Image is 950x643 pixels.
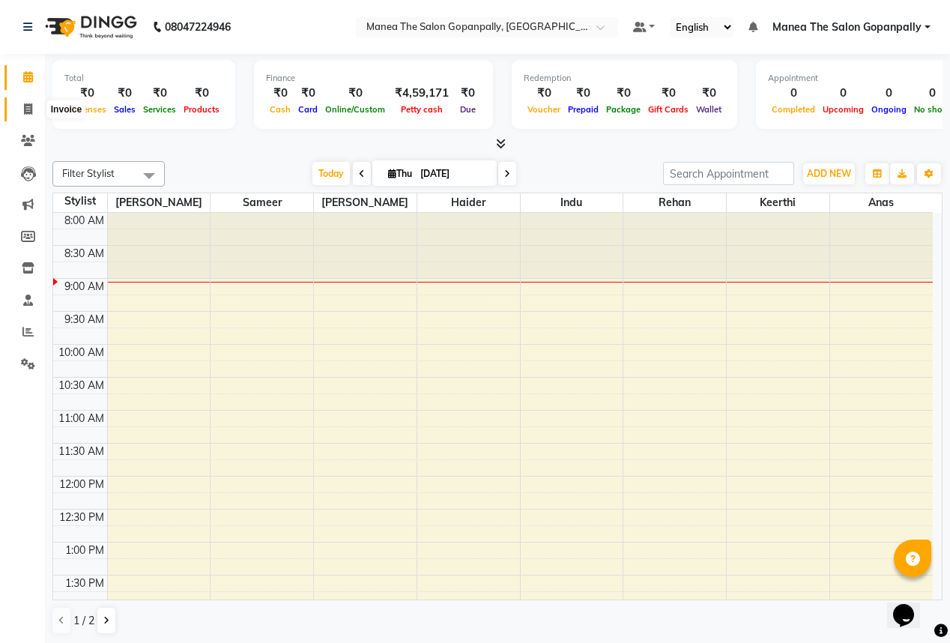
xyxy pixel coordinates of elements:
div: ₹0 [692,85,725,102]
div: ₹0 [110,85,139,102]
span: Completed [768,104,819,115]
span: rehan [623,193,726,212]
div: Redemption [524,72,725,85]
span: Today [312,162,350,185]
div: 1:30 PM [62,576,107,591]
span: Filter Stylist [62,167,115,179]
span: Voucher [524,104,564,115]
div: 12:00 PM [56,477,107,492]
div: ₹0 [321,85,389,102]
div: ₹0 [644,85,692,102]
span: Online/Custom [321,104,389,115]
div: 10:00 AM [55,345,107,360]
div: 0 [819,85,868,102]
span: sameer [211,193,313,212]
span: 1 / 2 [73,613,94,629]
span: Package [602,104,644,115]
span: anas [830,193,933,212]
span: Gift Cards [644,104,692,115]
div: ₹0 [266,85,294,102]
div: 8:30 AM [61,246,107,262]
span: Ongoing [868,104,910,115]
div: Finance [266,72,481,85]
div: ₹0 [139,85,180,102]
div: 9:30 AM [61,312,107,327]
b: 08047224946 [165,6,231,48]
span: Prepaid [564,104,602,115]
div: 8:00 AM [61,213,107,229]
span: [PERSON_NAME] [314,193,417,212]
div: 0 [868,85,910,102]
span: Due [456,104,479,115]
span: Cash [266,104,294,115]
div: Total [64,72,223,85]
div: ₹0 [455,85,481,102]
div: ₹0 [602,85,644,102]
span: Wallet [692,104,725,115]
button: ADD NEW [803,163,855,184]
input: Search Appointment [663,162,794,185]
span: ADD NEW [807,168,851,179]
div: 11:00 AM [55,411,107,426]
div: ₹0 [524,85,564,102]
div: ₹0 [180,85,223,102]
span: Petty cash [397,104,447,115]
div: ₹0 [64,85,110,102]
span: Thu [384,168,416,179]
div: Stylist [53,193,107,209]
div: Invoice [47,100,85,118]
span: Haider [417,193,520,212]
span: Products [180,104,223,115]
div: ₹0 [564,85,602,102]
div: 12:30 PM [56,510,107,525]
iframe: chat widget [887,583,935,628]
span: keerthi [727,193,829,212]
span: Manea The Salon Gopanpally [772,19,922,35]
input: 2025-09-04 [416,163,491,185]
div: 10:30 AM [55,378,107,393]
span: Card [294,104,321,115]
div: ₹4,59,171 [389,85,455,102]
span: Services [139,104,180,115]
div: 11:30 AM [55,444,107,459]
div: ₹0 [294,85,321,102]
div: 0 [768,85,819,102]
span: [PERSON_NAME] [108,193,211,212]
img: logo [38,6,141,48]
span: indu [521,193,623,212]
span: Sales [110,104,139,115]
div: 1:00 PM [62,543,107,558]
span: Upcoming [819,104,868,115]
div: 9:00 AM [61,279,107,295]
